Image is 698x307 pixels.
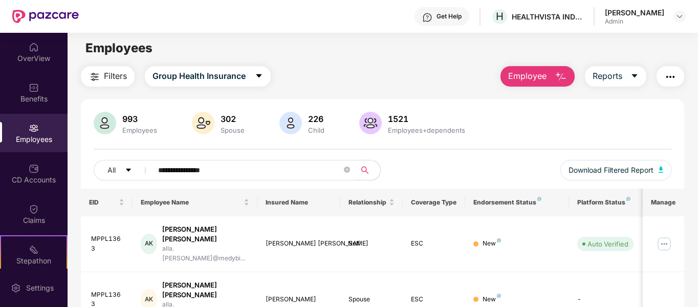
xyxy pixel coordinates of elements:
img: svg+xml;base64,PHN2ZyB4bWxucz0iaHR0cDovL3d3dy53My5vcmcvMjAwMC9zdmciIHdpZHRoPSI4IiBoZWlnaHQ9IjgiIH... [497,294,501,298]
button: Filters [81,66,135,87]
div: alla.[PERSON_NAME]@medybi... [162,244,249,263]
button: Reportscaret-down [585,66,646,87]
th: EID [81,189,133,216]
span: Employee [508,70,547,83]
img: svg+xml;base64,PHN2ZyB4bWxucz0iaHR0cDovL3d3dy53My5vcmcvMjAwMC9zdmciIHdpZHRoPSI4IiBoZWlnaHQ9IjgiIH... [626,197,630,201]
span: close-circle [344,167,350,173]
button: Employee [500,66,575,87]
div: 993 [120,114,159,124]
div: Endorsement Status [473,198,561,207]
span: Employee Name [141,198,242,207]
div: MPPL1363 [91,234,125,254]
div: Settings [23,283,57,293]
img: svg+xml;base64,PHN2ZyB4bWxucz0iaHR0cDovL3d3dy53My5vcmcvMjAwMC9zdmciIHdpZHRoPSIyNCIgaGVpZ2h0PSIyNC... [89,71,101,83]
span: caret-down [255,72,263,81]
button: Group Health Insurancecaret-down [145,66,271,87]
div: [PERSON_NAME] [PERSON_NAME] [162,224,249,244]
div: HEALTHVISTA INDIA LIMITED [512,12,583,22]
span: Filters [104,70,127,83]
span: All [107,165,116,176]
div: Employees [120,126,159,134]
img: New Pazcare Logo [12,10,79,23]
div: AK [141,234,157,254]
div: [PERSON_NAME] [PERSON_NAME] [162,280,249,300]
img: svg+xml;base64,PHN2ZyB4bWxucz0iaHR0cDovL3d3dy53My5vcmcvMjAwMC9zdmciIHdpZHRoPSI4IiBoZWlnaHQ9IjgiIH... [497,238,501,242]
div: Admin [605,17,664,26]
div: Auto Verified [587,239,628,249]
div: Spouse [219,126,247,134]
span: search [355,166,375,174]
span: Employees [85,40,152,55]
div: ESC [411,239,457,249]
span: Download Filtered Report [569,165,653,176]
div: ESC [411,295,457,304]
img: svg+xml;base64,PHN2ZyBpZD0iSGVscC0zMngzMiIgeG1sbnM9Imh0dHA6Ly93d3cudzMub3JnLzIwMDAvc3ZnIiB3aWR0aD... [422,12,432,23]
img: svg+xml;base64,PHN2ZyBpZD0iU2V0dGluZy0yMHgyMCIgeG1sbnM9Imh0dHA6Ly93d3cudzMub3JnLzIwMDAvc3ZnIiB3aW... [11,283,21,293]
div: Stepathon [1,256,67,266]
img: svg+xml;base64,PHN2ZyB4bWxucz0iaHR0cDovL3d3dy53My5vcmcvMjAwMC9zdmciIHhtbG5zOnhsaW5rPSJodHRwOi8vd3... [94,112,116,134]
img: svg+xml;base64,PHN2ZyBpZD0iSG9tZSIgeG1sbnM9Imh0dHA6Ly93d3cudzMub3JnLzIwMDAvc3ZnIiB3aWR0aD0iMjAiIG... [29,42,39,52]
div: Employees+dependents [386,126,467,134]
img: svg+xml;base64,PHN2ZyBpZD0iRHJvcGRvd24tMzJ4MzIiIHhtbG5zPSJodHRwOi8vd3d3LnczLm9yZy8yMDAwL3N2ZyIgd2... [675,12,684,21]
span: caret-down [125,167,132,175]
div: Self [348,239,395,249]
span: EID [89,198,117,207]
img: svg+xml;base64,PHN2ZyBpZD0iQmVuZWZpdHMiIHhtbG5zPSJodHRwOi8vd3d3LnczLm9yZy8yMDAwL3N2ZyIgd2lkdGg9Ij... [29,83,39,93]
div: [PERSON_NAME] [266,295,333,304]
div: New [483,295,501,304]
div: 302 [219,114,247,124]
div: Spouse [348,295,395,304]
span: close-circle [344,166,350,175]
th: Relationship [340,189,403,216]
button: Allcaret-down [94,160,156,180]
span: Relationship [348,198,387,207]
div: 226 [306,114,326,124]
span: caret-down [630,72,639,81]
th: Coverage Type [403,189,465,216]
div: Child [306,126,326,134]
img: svg+xml;base64,PHN2ZyB4bWxucz0iaHR0cDovL3d3dy53My5vcmcvMjAwMC9zdmciIHhtbG5zOnhsaW5rPSJodHRwOi8vd3... [359,112,382,134]
th: Employee Name [133,189,257,216]
img: svg+xml;base64,PHN2ZyBpZD0iRW1wbG95ZWVzIiB4bWxucz0iaHR0cDovL3d3dy53My5vcmcvMjAwMC9zdmciIHdpZHRoPS... [29,123,39,133]
div: New [483,239,501,249]
th: Manage [643,189,684,216]
img: svg+xml;base64,PHN2ZyB4bWxucz0iaHR0cDovL3d3dy53My5vcmcvMjAwMC9zdmciIHhtbG5zOnhsaW5rPSJodHRwOi8vd3... [555,71,567,83]
img: svg+xml;base64,PHN2ZyB4bWxucz0iaHR0cDovL3d3dy53My5vcmcvMjAwMC9zdmciIHhtbG5zOnhsaW5rPSJodHRwOi8vd3... [279,112,302,134]
img: svg+xml;base64,PHN2ZyB4bWxucz0iaHR0cDovL3d3dy53My5vcmcvMjAwMC9zdmciIHhtbG5zOnhsaW5rPSJodHRwOi8vd3... [192,112,214,134]
img: svg+xml;base64,PHN2ZyBpZD0iQ0RfQWNjb3VudHMiIGRhdGEtbmFtZT0iQ0QgQWNjb3VudHMiIHhtbG5zPSJodHRwOi8vd3... [29,163,39,174]
div: [PERSON_NAME] [PERSON_NAME] [266,239,333,249]
span: Reports [593,70,622,83]
span: H [496,10,504,23]
div: Get Help [437,12,462,21]
button: search [355,160,381,180]
button: Download Filtered Report [560,160,672,180]
div: Platform Status [577,198,634,207]
div: [PERSON_NAME] [605,8,664,17]
img: svg+xml;base64,PHN2ZyBpZD0iQ2xhaW0iIHhtbG5zPSJodHRwOi8vd3d3LnczLm9yZy8yMDAwL3N2ZyIgd2lkdGg9IjIwIi... [29,204,39,214]
img: svg+xml;base64,PHN2ZyB4bWxucz0iaHR0cDovL3d3dy53My5vcmcvMjAwMC9zdmciIHhtbG5zOnhsaW5rPSJodHRwOi8vd3... [659,167,664,173]
img: manageButton [656,236,672,252]
th: Insured Name [257,189,341,216]
img: svg+xml;base64,PHN2ZyB4bWxucz0iaHR0cDovL3d3dy53My5vcmcvMjAwMC9zdmciIHdpZHRoPSIyMSIgaGVpZ2h0PSIyMC... [29,244,39,255]
div: 1521 [386,114,467,124]
img: svg+xml;base64,PHN2ZyB4bWxucz0iaHR0cDovL3d3dy53My5vcmcvMjAwMC9zdmciIHdpZHRoPSIyNCIgaGVpZ2h0PSIyNC... [664,71,677,83]
img: svg+xml;base64,PHN2ZyB4bWxucz0iaHR0cDovL3d3dy53My5vcmcvMjAwMC9zdmciIHdpZHRoPSI4IiBoZWlnaHQ9IjgiIH... [537,197,541,201]
span: Group Health Insurance [152,70,246,83]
